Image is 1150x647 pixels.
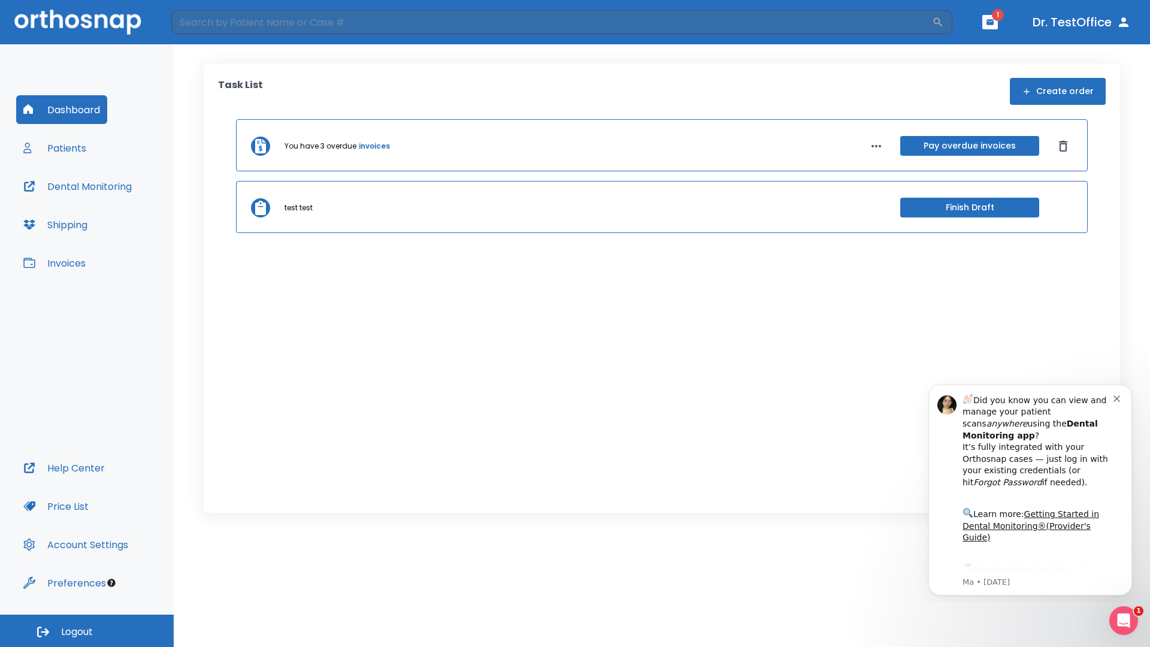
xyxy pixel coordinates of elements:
[14,10,141,34] img: Orthosnap
[52,188,203,249] div: Download the app: | ​ Let us know if you need help getting started!
[61,625,93,639] span: Logout
[992,9,1004,21] span: 1
[16,569,113,597] button: Preferences
[1010,78,1106,105] button: Create order
[52,191,159,213] a: App Store
[16,249,93,277] button: Invoices
[203,19,213,28] button: Dismiss notification
[359,141,390,152] a: invoices
[16,172,139,201] button: Dental Monitoring
[52,203,203,214] p: Message from Ma, sent 6w ago
[16,453,112,482] button: Help Center
[106,578,117,588] div: Tooltip anchor
[910,374,1150,603] iframe: Intercom notifications message
[16,210,95,239] button: Shipping
[285,141,356,152] p: You have 3 overdue
[900,136,1039,156] button: Pay overdue invoices
[171,10,932,34] input: Search by Patient Name or Case #
[16,95,107,124] button: Dashboard
[16,530,135,559] button: Account Settings
[16,492,96,521] button: Price List
[285,202,313,213] p: test test
[1134,606,1143,616] span: 1
[1028,11,1136,33] button: Dr. TestOffice
[16,134,93,162] button: Patients
[900,198,1039,217] button: Finish Draft
[218,78,263,105] p: Task List
[1054,137,1073,156] button: Dismiss
[1109,606,1138,635] iframe: Intercom live chat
